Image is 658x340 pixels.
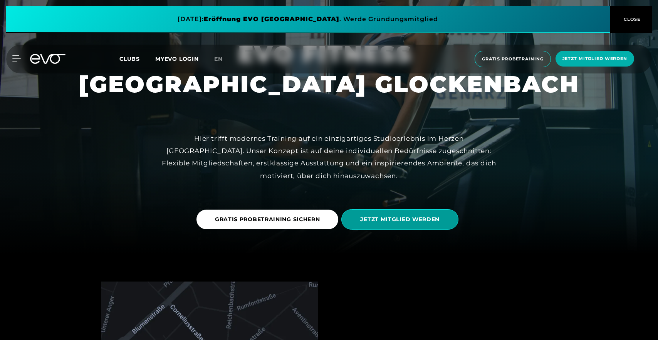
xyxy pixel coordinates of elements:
[196,204,342,235] a: GRATIS PROBETRAINING SICHERN
[214,55,232,63] a: en
[553,51,636,67] a: Jetzt Mitglied werden
[215,215,320,223] span: GRATIS PROBETRAINING SICHERN
[610,6,652,33] button: CLOSE
[482,56,544,62] span: Gratis Probetraining
[341,203,462,235] a: JETZT MITGLIED WERDEN
[562,55,627,62] span: Jetzt Mitglied werden
[119,55,155,62] a: Clubs
[119,55,140,62] span: Clubs
[622,16,641,23] span: CLOSE
[214,55,223,62] span: en
[155,55,199,62] a: MYEVO LOGIN
[472,51,553,67] a: Gratis Probetraining
[156,132,502,182] div: Hier trifft modernes Training auf ein einzigartiges Studioerlebnis im Herzen [GEOGRAPHIC_DATA]. U...
[360,215,440,223] span: JETZT MITGLIED WERDEN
